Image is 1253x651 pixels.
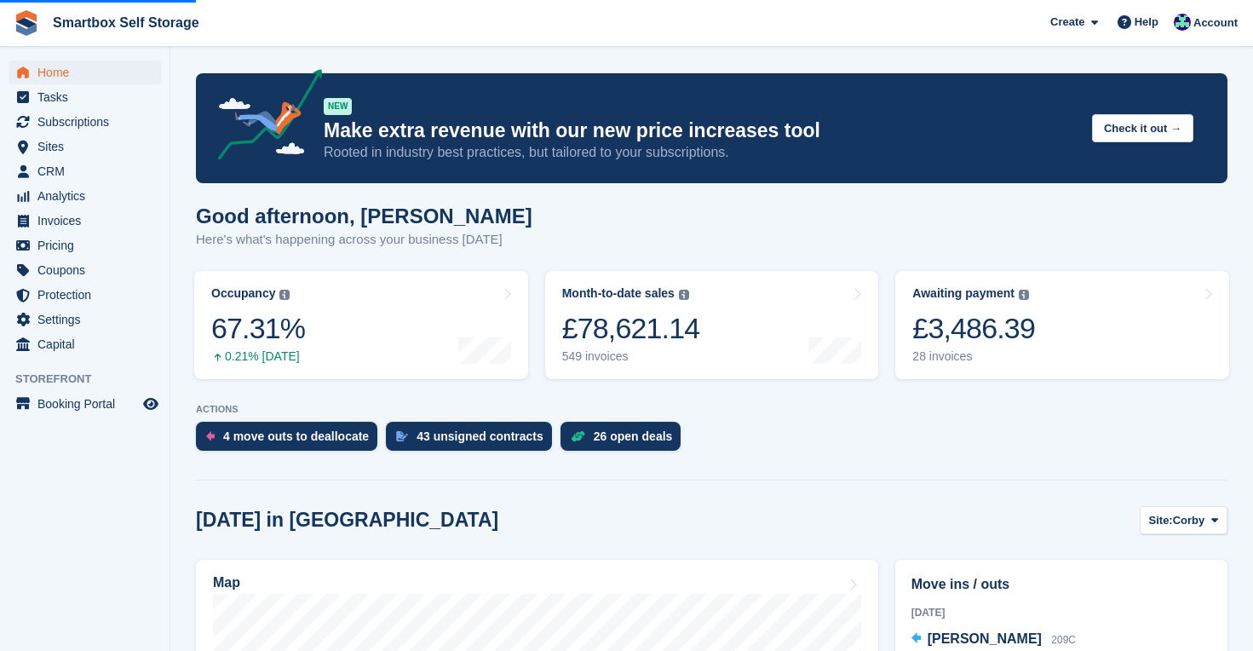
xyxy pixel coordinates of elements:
span: Pricing [37,233,140,257]
a: Occupancy 67.31% 0.21% [DATE] [194,271,528,379]
a: menu [9,184,161,208]
p: Rooted in industry best practices, but tailored to your subscriptions. [324,143,1078,162]
div: 28 invoices [912,349,1035,364]
a: [PERSON_NAME] 209C [911,629,1076,651]
a: menu [9,283,161,307]
span: 209C [1051,634,1076,646]
span: Account [1193,14,1238,32]
span: Subscriptions [37,110,140,134]
div: 0.21% [DATE] [211,349,305,364]
div: 67.31% [211,311,305,346]
button: Check it out → [1092,114,1193,142]
a: Smartbox Self Storage [46,9,206,37]
img: price-adjustments-announcement-icon-8257ccfd72463d97f412b2fc003d46551f7dbcb40ab6d574587a9cd5c0d94... [204,69,323,166]
span: Help [1135,14,1158,31]
img: stora-icon-8386f47178a22dfd0bd8f6a31ec36ba5ce8667c1dd55bd0f319d3a0aa187defe.svg [14,10,39,36]
span: [PERSON_NAME] [928,631,1042,646]
a: 43 unsigned contracts [386,422,560,459]
div: Awaiting payment [912,286,1014,301]
span: CRM [37,159,140,183]
div: 43 unsigned contracts [417,429,543,443]
span: Analytics [37,184,140,208]
p: ACTIONS [196,404,1227,415]
a: menu [9,135,161,158]
a: menu [9,85,161,109]
img: icon-info-grey-7440780725fd019a000dd9b08b2336e03edf1995a4989e88bcd33f0948082b44.svg [679,290,689,300]
a: menu [9,159,161,183]
a: Preview store [141,394,161,414]
div: NEW [324,98,352,115]
div: 4 move outs to deallocate [223,429,369,443]
span: Corby [1173,512,1205,529]
span: Sites [37,135,140,158]
img: contract_signature_icon-13c848040528278c33f63329250d36e43548de30e8caae1d1a13099fd9432cc5.svg [396,431,408,441]
span: Protection [37,283,140,307]
h2: Move ins / outs [911,574,1211,595]
img: move_outs_to_deallocate_icon-f764333ba52eb49d3ac5e1228854f67142a1ed5810a6f6cc68b1a99e826820c5.svg [206,431,215,441]
a: 4 move outs to deallocate [196,422,386,459]
a: 26 open deals [560,422,690,459]
div: Month-to-date sales [562,286,675,301]
span: Site: [1149,512,1173,529]
span: Booking Portal [37,392,140,416]
a: Month-to-date sales £78,621.14 549 invoices [545,271,879,379]
a: menu [9,332,161,356]
span: Tasks [37,85,140,109]
span: Settings [37,308,140,331]
button: Site: Corby [1140,506,1227,534]
p: Here's what's happening across your business [DATE] [196,230,532,250]
h1: Good afternoon, [PERSON_NAME] [196,205,532,228]
div: 549 invoices [562,349,700,364]
img: Roger Canham [1174,14,1191,31]
img: icon-info-grey-7440780725fd019a000dd9b08b2336e03edf1995a4989e88bcd33f0948082b44.svg [1019,290,1029,300]
a: menu [9,308,161,331]
p: Make extra revenue with our new price increases tool [324,118,1078,143]
a: menu [9,233,161,257]
span: Coupons [37,258,140,282]
a: menu [9,258,161,282]
a: menu [9,209,161,233]
h2: Map [213,575,240,591]
div: [DATE] [911,605,1211,620]
div: £78,621.14 [562,311,700,346]
span: Storefront [15,371,170,388]
div: 26 open deals [594,429,673,443]
a: menu [9,110,161,134]
span: Create [1050,14,1084,31]
span: Capital [37,332,140,356]
a: menu [9,392,161,416]
a: Awaiting payment £3,486.39 28 invoices [895,271,1229,379]
span: Home [37,60,140,84]
div: £3,486.39 [912,311,1035,346]
img: icon-info-grey-7440780725fd019a000dd9b08b2336e03edf1995a4989e88bcd33f0948082b44.svg [279,290,290,300]
h2: [DATE] in [GEOGRAPHIC_DATA] [196,509,498,532]
span: Invoices [37,209,140,233]
img: deal-1b604bf984904fb50ccaf53a9ad4b4a5d6e5aea283cecdc64d6e3604feb123c2.svg [571,430,585,442]
div: Occupancy [211,286,275,301]
a: menu [9,60,161,84]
